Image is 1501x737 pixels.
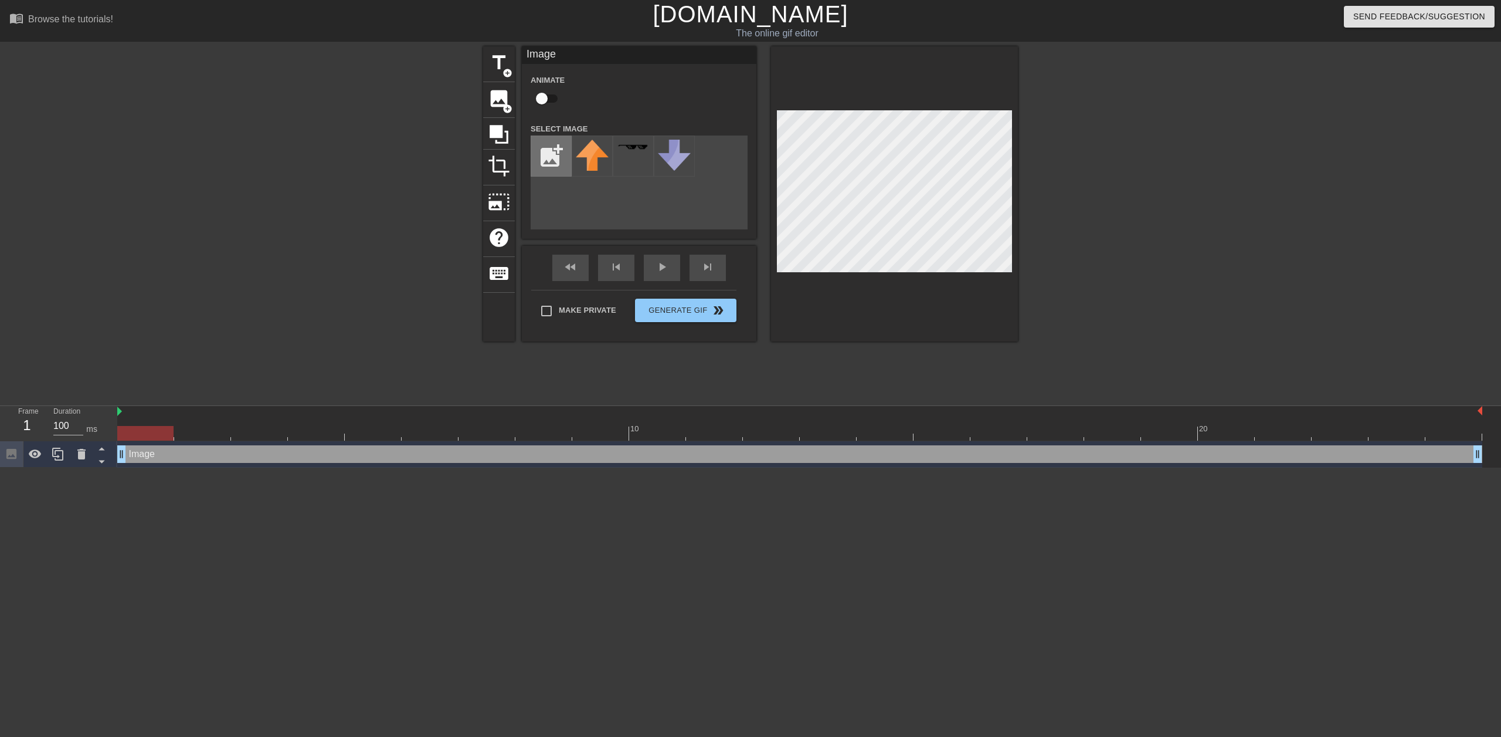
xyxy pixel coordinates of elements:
[522,46,756,64] div: Image
[531,75,565,86] label: Animate
[488,155,510,177] span: crop
[502,104,512,114] span: add_circle
[1478,406,1482,415] img: bound-end.png
[9,406,45,440] div: Frame
[502,68,512,78] span: add_circle
[18,415,36,436] div: 1
[1472,448,1483,460] span: drag_handle
[28,14,113,24] div: Browse the tutorials!
[506,26,1048,40] div: The online gif editor
[635,299,736,322] button: Generate Gif
[531,123,588,135] label: Select Image
[701,260,715,274] span: skip_next
[653,1,848,27] a: [DOMAIN_NAME]
[1199,423,1210,435] div: 20
[711,303,725,317] span: double_arrow
[655,260,669,274] span: play_arrow
[617,144,650,150] img: deal-with-it.png
[488,87,510,110] span: image
[640,303,732,317] span: Generate Gif
[609,260,623,274] span: skip_previous
[9,11,113,29] a: Browse the tutorials!
[86,423,97,435] div: ms
[53,408,80,415] label: Duration
[488,52,510,74] span: title
[630,423,641,435] div: 10
[116,448,127,460] span: drag_handle
[658,140,691,171] img: downvote.png
[1344,6,1495,28] button: Send Feedback/Suggestion
[488,262,510,285] span: keyboard
[9,11,23,25] span: menu_book
[488,191,510,213] span: photo_size_select_large
[1353,9,1485,24] span: Send Feedback/Suggestion
[559,305,616,316] span: Make Private
[576,140,609,171] img: upvote.png
[488,226,510,249] span: help
[563,260,578,274] span: fast_rewind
